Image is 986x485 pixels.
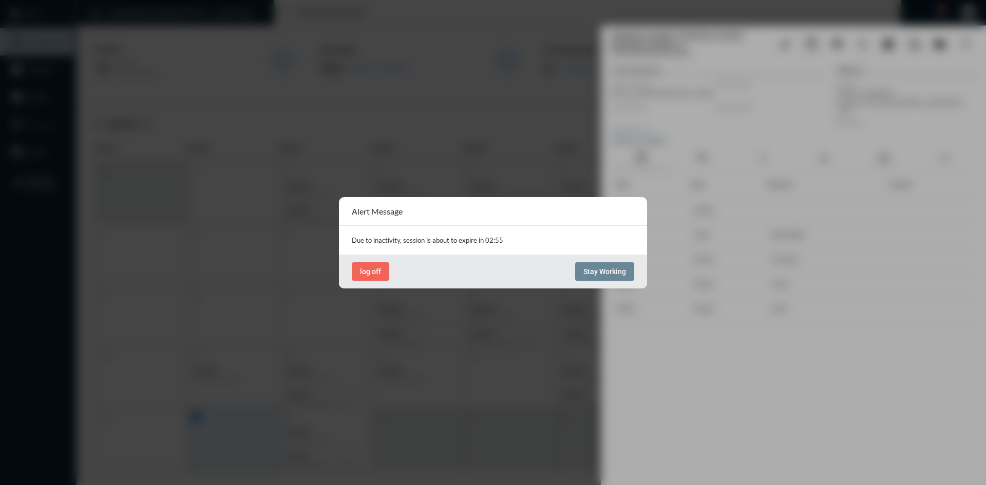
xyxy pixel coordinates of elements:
button: Stay Working [575,262,634,281]
span: log off [360,267,381,276]
p: Due to inactivity, session is about to expire in 02:55 [352,236,634,244]
h2: Alert Message [352,206,403,216]
button: log off [352,262,389,281]
span: Stay Working [583,267,626,276]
